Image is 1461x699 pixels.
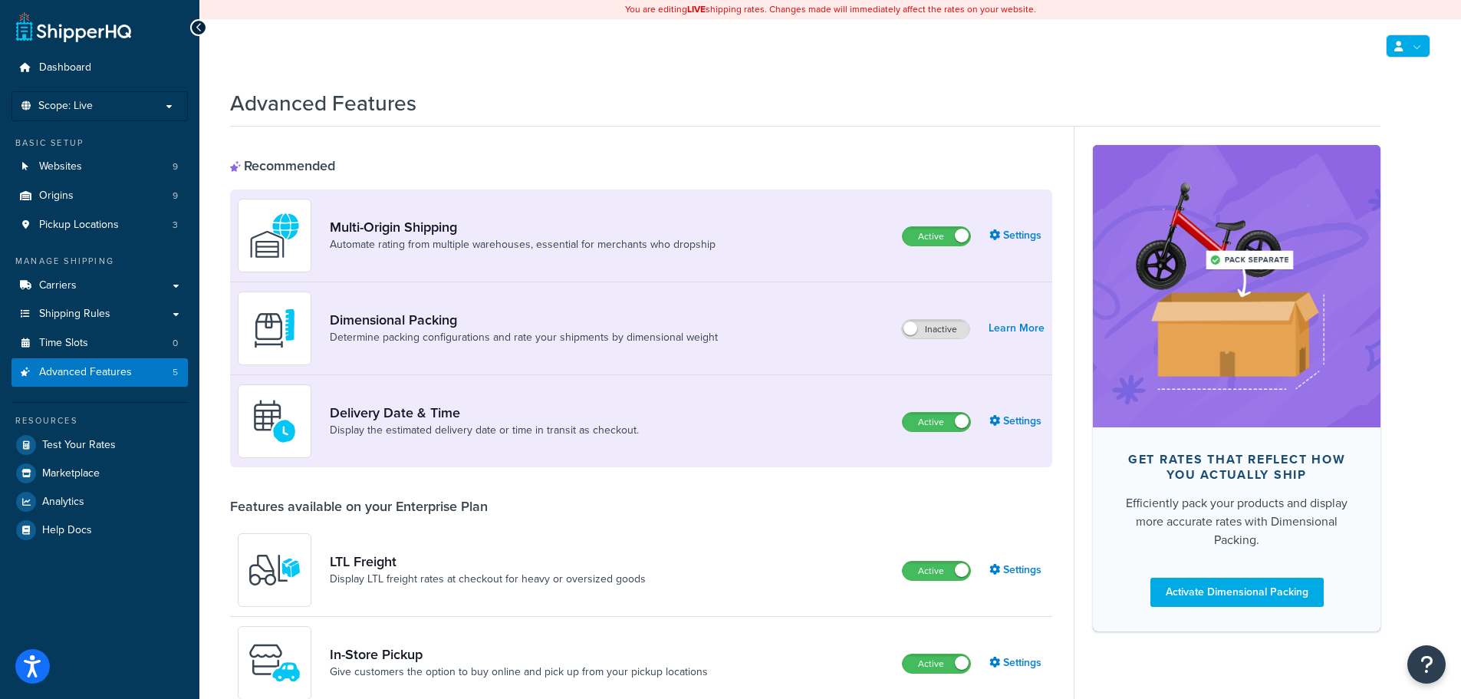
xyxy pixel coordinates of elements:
[39,61,91,74] span: Dashboard
[39,366,132,379] span: Advanced Features
[330,312,718,328] a: Dimensional Packing
[1117,494,1356,549] div: Efficiently pack your products and display more accurate rates with Dimensional Packing.
[12,414,188,427] div: Resources
[12,300,188,328] a: Shipping Rules
[42,496,84,509] span: Analytics
[330,423,639,438] a: Display the estimated delivery date or time in transit as checkout.
[12,329,188,358] li: Time Slots
[173,337,178,350] span: 0
[248,302,301,355] img: DTVBYsAAAAAASUVORK5CYII=
[1407,645,1446,684] button: Open Resource Center
[42,467,100,480] span: Marketplace
[1150,578,1324,607] a: Activate Dimensional Packing
[12,516,188,544] a: Help Docs
[1117,452,1356,483] div: Get rates that reflect how you actually ship
[12,211,188,239] li: Pickup Locations
[330,237,716,252] a: Automate rating from multiple warehouses, essential for merchants who dropship
[39,279,77,292] span: Carriers
[39,337,88,350] span: Time Slots
[173,190,178,203] span: 9
[989,410,1045,432] a: Settings
[330,572,646,587] a: Display LTL freight rates at checkout for heavy or oversized goods
[989,318,1045,339] a: Learn More
[330,646,708,663] a: In-Store Pickup
[173,219,178,232] span: 3
[12,153,188,181] a: Websites9
[12,182,188,210] li: Origins
[173,160,178,173] span: 9
[330,219,716,236] a: Multi-Origin Shipping
[42,524,92,537] span: Help Docs
[12,488,188,516] a: Analytics
[1116,168,1357,404] img: feature-image-dim-d40ad3071a2b3c8e08177464837368e35600d3c5e73b18a22c1e4bb210dc32ac.png
[12,182,188,210] a: Origins9
[39,190,74,203] span: Origins
[12,329,188,358] a: Time Slots0
[248,543,301,597] img: y79ZsPf0fXUFUhFXDzUgf+ktZg5F2+ohG75+v3d2s1D9TjoU8PiyCIluIjV41seZevKCRuEjTPPOKHJsQcmKCXGdfprl3L4q7...
[173,366,178,379] span: 5
[902,320,969,338] label: Inactive
[12,137,188,150] div: Basic Setup
[989,652,1045,674] a: Settings
[39,160,82,173] span: Websites
[248,636,301,690] img: wfgcfpwTIucLEAAAAASUVORK5CYII=
[989,225,1045,246] a: Settings
[903,654,970,673] label: Active
[12,460,188,487] a: Marketplace
[12,272,188,300] a: Carriers
[903,562,970,580] label: Active
[39,308,110,321] span: Shipping Rules
[38,100,93,113] span: Scope: Live
[330,404,639,421] a: Delivery Date & Time
[230,157,335,174] div: Recommended
[12,54,188,82] a: Dashboard
[330,664,708,680] a: Give customers the option to buy online and pick up from your pickup locations
[248,209,301,262] img: WatD5o0RtDAAAAAElFTkSuQmCC
[12,255,188,268] div: Manage Shipping
[687,2,706,16] b: LIVE
[42,439,116,452] span: Test Your Rates
[330,330,718,345] a: Determine packing configurations and rate your shipments by dimensional weight
[230,88,416,118] h1: Advanced Features
[12,153,188,181] li: Websites
[330,553,646,570] a: LTL Freight
[989,559,1045,581] a: Settings
[39,219,119,232] span: Pickup Locations
[248,394,301,448] img: gfkeb5ejjkALwAAAABJRU5ErkJggg==
[12,358,188,387] li: Advanced Features
[903,413,970,431] label: Active
[12,431,188,459] a: Test Your Rates
[12,358,188,387] a: Advanced Features5
[12,211,188,239] a: Pickup Locations3
[230,498,488,515] div: Features available on your Enterprise Plan
[903,227,970,246] label: Active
